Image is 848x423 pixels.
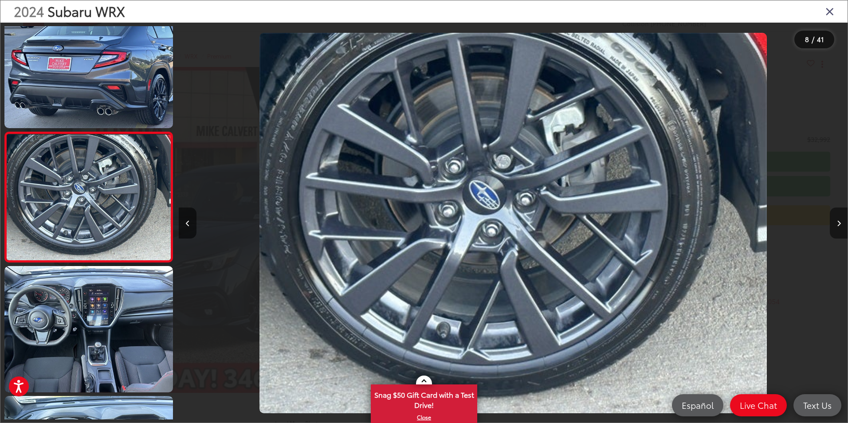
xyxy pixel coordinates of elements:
[179,208,196,239] button: Previous image
[3,0,175,129] img: 2024 Subaru WRX Premium
[47,1,125,20] span: Subaru WRX
[805,34,809,44] span: 8
[372,385,476,412] span: Snag $50 Gift Card with a Test Drive!
[730,394,787,416] a: Live Chat
[825,5,834,17] i: Close gallery
[793,394,841,416] a: Text Us
[830,208,848,239] button: Next image
[672,394,723,416] a: Español
[3,265,175,394] img: 2024 Subaru WRX Premium
[677,399,718,411] span: Español
[799,399,836,411] span: Text Us
[5,134,172,260] img: 2024 Subaru WRX Premium
[817,34,824,44] span: 41
[179,33,848,414] div: 2024 Subaru WRX Premium 7
[14,1,44,20] span: 2024
[735,399,781,411] span: Live Chat
[811,36,815,43] span: /
[259,33,767,414] img: 2024 Subaru WRX Premium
